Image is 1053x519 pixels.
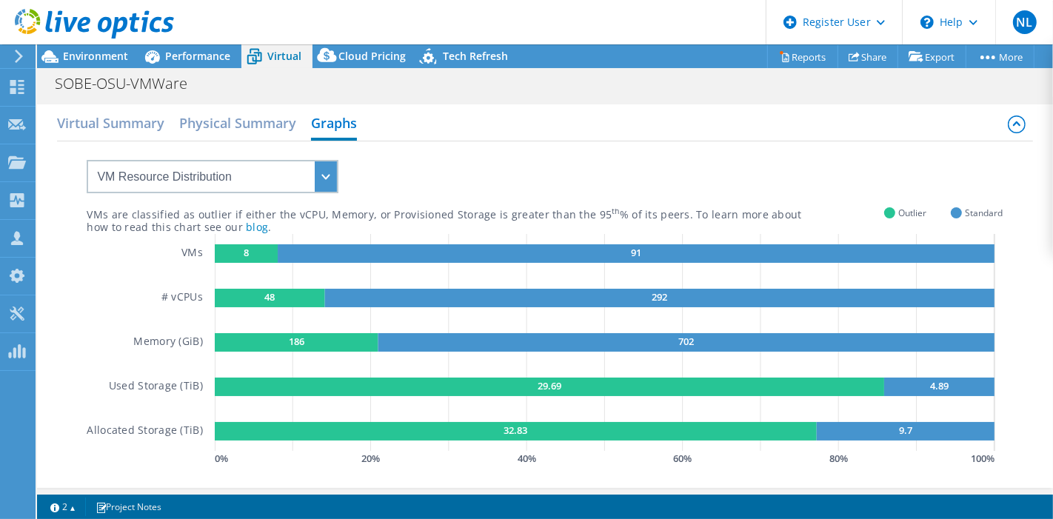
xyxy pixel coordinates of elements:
[838,45,898,68] a: Share
[134,333,203,352] h5: Memory (GiB)
[179,108,296,138] h2: Physical Summary
[311,108,357,141] h2: Graphs
[899,204,927,221] span: Outlier
[264,290,275,304] text: 48
[40,498,86,516] a: 2
[361,452,380,465] text: 20 %
[631,246,641,259] text: 91
[57,108,164,138] h2: Virtual Summary
[85,498,172,516] a: Project Notes
[930,379,949,392] text: 4.89
[966,45,1034,68] a: More
[246,220,268,234] a: blog
[899,423,912,437] text: 9.7
[966,204,1003,221] span: Standard
[165,49,230,63] span: Performance
[289,335,304,348] text: 186
[215,451,1003,466] svg: GaugeChartPercentageAxisTexta
[215,452,228,465] text: 0 %
[920,16,934,29] svg: \n
[971,452,994,465] text: 100 %
[767,45,838,68] a: Reports
[87,422,202,441] h5: Allocated Storage (TiB)
[538,379,561,392] text: 29.69
[443,49,508,63] span: Tech Refresh
[897,45,966,68] a: Export
[267,49,301,63] span: Virtual
[612,206,620,216] sup: th
[161,289,203,307] h5: # vCPUs
[48,76,210,92] h1: SOBE-OSU-VMWare
[181,244,203,263] h5: VMs
[109,378,203,396] h5: Used Storage (TiB)
[518,452,536,465] text: 40 %
[829,452,848,465] text: 80 %
[338,49,406,63] span: Cloud Pricing
[87,208,883,222] div: VMs are classified as outlier if either the vCPU, Memory, or Provisioned Storage is greater than ...
[504,423,527,437] text: 32.83
[1013,10,1037,34] span: NL
[63,49,128,63] span: Environment
[673,452,692,465] text: 60 %
[678,335,694,348] text: 702
[244,246,249,259] text: 8
[652,290,667,304] text: 292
